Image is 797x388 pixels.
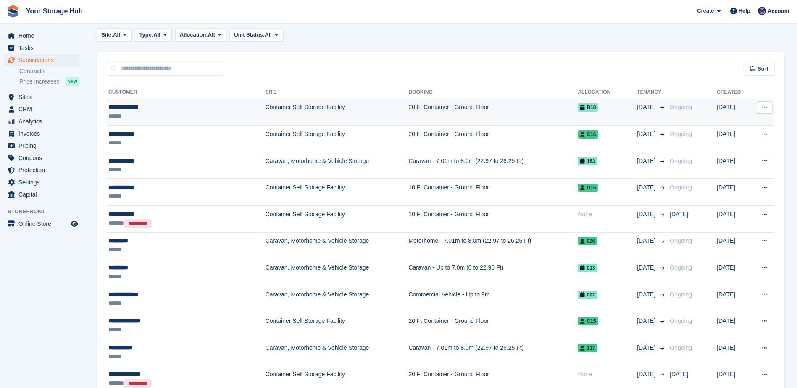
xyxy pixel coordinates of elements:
span: [DATE] [637,236,657,245]
span: Site: [101,31,113,39]
span: Allocation: [180,31,208,39]
span: Unit Status: [234,31,265,39]
td: Caravan, Motorhome & Vehicle Storage [266,339,409,366]
a: menu [4,42,79,54]
span: Ongoing [670,317,692,324]
button: Type: All [135,28,172,42]
span: [DATE] [637,130,657,139]
a: menu [4,176,79,188]
span: 163 [578,157,597,165]
a: Price increases NEW [19,77,79,86]
td: Caravan - Up to 7.0m (0 to 22.96 Ft) [408,259,578,286]
span: Online Store [18,218,69,230]
img: Liam Beddard [758,7,766,15]
span: [DATE] [670,371,688,378]
td: Commercial Vehicle - Up to 9m [408,286,578,312]
th: Booking [408,86,578,99]
span: [DATE] [637,263,657,272]
th: Allocation [578,86,637,99]
span: Pricing [18,140,69,152]
th: Created [717,86,750,99]
td: Container Self Storage Facility [266,99,409,126]
span: All [113,31,120,39]
td: 20 Ft Container - Ground Floor [408,312,578,339]
td: Caravan, Motorhome & Vehicle Storage [266,286,409,312]
a: menu [4,54,79,66]
span: [DATE] [637,317,657,325]
span: Ongoing [670,157,692,164]
td: Caravan, Motorhome & Vehicle Storage [266,152,409,179]
span: [DATE] [670,211,688,218]
span: Capital [18,189,69,200]
td: 20 Ft Container - Ground Floor [408,99,578,126]
span: [DATE] [637,183,657,192]
td: [DATE] [717,179,750,206]
span: Subscriptions [18,54,69,66]
td: Container Self Storage Facility [266,179,409,206]
td: Caravan, Motorhome & Vehicle Storage [266,232,409,259]
span: C15 [578,317,598,325]
td: [DATE] [717,126,750,152]
span: Settings [18,176,69,188]
a: menu [4,140,79,152]
td: [DATE] [717,339,750,366]
span: Ongoing [670,184,692,191]
td: Caravan - 7.01m to 8.0m (22.97 to 26.25 Ft) [408,152,578,179]
span: 026 [578,237,597,245]
a: menu [4,164,79,176]
span: Ongoing [670,291,692,298]
span: C16 [578,130,598,139]
a: Contracts [19,67,79,75]
button: Site: All [97,28,132,42]
span: Coupons [18,152,69,164]
td: [DATE] [717,286,750,312]
img: stora-icon-8386f47178a22dfd0bd8f6a31ec36ba5ce8667c1dd55bd0f319d3a0aa187defe.svg [7,5,19,18]
td: Caravan - 7.01m to 8.0m (22.97 to 26.25 Ft) [408,339,578,366]
div: None [578,210,637,219]
a: menu [4,218,79,230]
td: 10 Ft Container - Ground Floor [408,206,578,233]
span: Sites [18,91,69,103]
span: B18 [578,103,598,112]
span: Price increases [19,78,60,86]
td: [DATE] [717,206,750,233]
span: [DATE] [637,370,657,379]
td: [DATE] [717,259,750,286]
div: None [578,370,637,379]
span: Ongoing [670,131,692,137]
td: 20 Ft Container - Ground Floor [408,126,578,152]
span: [DATE] [637,343,657,352]
td: Container Self Storage Facility [266,312,409,339]
a: menu [4,30,79,42]
th: Site [266,86,409,99]
span: Help [739,7,750,15]
a: Your Storage Hub [23,4,86,18]
td: 10 Ft Container - Ground Floor [408,179,578,206]
span: [DATE] [637,290,657,299]
span: Storefront [8,207,84,216]
div: NEW [66,77,79,86]
th: Tenancy [637,86,666,99]
a: menu [4,152,79,164]
button: Unit Status: All [229,28,283,42]
span: CRM [18,103,69,115]
span: Ongoing [670,264,692,271]
span: [DATE] [637,103,657,112]
span: 117 [578,344,597,352]
span: 013 [578,264,597,272]
span: Analytics [18,115,69,127]
span: Create [697,7,714,15]
a: menu [4,103,79,115]
span: Invoices [18,128,69,139]
td: [DATE] [717,232,750,259]
span: Ongoing [670,237,692,244]
span: Tasks [18,42,69,54]
span: All [208,31,215,39]
span: Sort [758,65,768,73]
span: 002 [578,291,597,299]
span: All [153,31,160,39]
td: [DATE] [717,99,750,126]
span: All [265,31,272,39]
th: Customer [107,86,266,99]
button: Allocation: All [175,28,226,42]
